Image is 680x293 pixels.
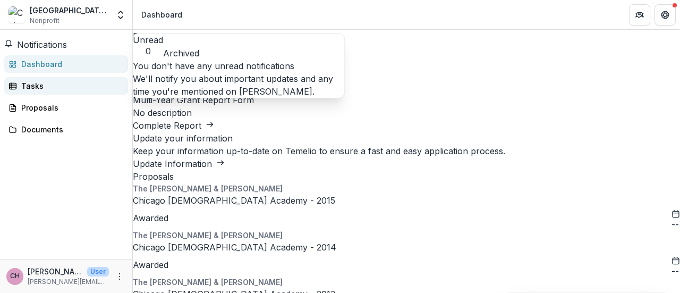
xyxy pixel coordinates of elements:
a: Chicago [DEMOGRAPHIC_DATA] Academy - 2014 [133,242,336,253]
div: Dashboard [21,58,120,70]
button: Get Help [654,4,676,26]
a: Dashboard [4,55,128,73]
h2: Update your information [133,132,680,145]
div: Casey Harris [10,273,20,280]
h2: Total Awarded [133,43,680,55]
p: The [PERSON_NAME] & [PERSON_NAME] [133,183,680,194]
h2: Proposals [133,170,680,183]
span: -- [671,220,680,230]
p: The [PERSON_NAME] & [PERSON_NAME] [133,230,680,241]
h3: Multi-Year Grant Report Form [133,94,680,106]
p: No description [133,106,680,119]
p: We'll notify you about important updates and any time you're mentioned on [PERSON_NAME]. [133,72,344,98]
button: Unread [133,34,163,56]
div: [GEOGRAPHIC_DATA][DEMOGRAPHIC_DATA] [30,5,109,16]
span: Awarded [133,213,168,223]
button: Open entity switcher [113,4,128,26]
p: [PERSON_NAME] [28,266,83,277]
button: Partners [629,4,650,26]
p: You don't have any unread notifications [133,60,344,72]
h2: Next Report [133,81,680,94]
a: Update Information [133,158,225,169]
a: Documents [4,121,128,138]
p: [PERSON_NAME][EMAIL_ADDRESS][DOMAIN_NAME] [28,277,109,287]
img: Chicago Jesuit Academy [8,6,25,23]
span: 0 [133,46,163,56]
span: Nonprofit [30,16,59,26]
div: Proposals [21,102,120,113]
a: Chicago [DEMOGRAPHIC_DATA] Academy - 2015 [133,195,335,206]
span: Awarded [133,260,168,270]
div: Dashboard [141,9,182,20]
a: Complete Report [133,120,214,131]
a: Proposals [4,99,128,116]
span: -- [671,266,680,277]
div: Documents [21,124,120,135]
h1: Dashboard [133,30,680,43]
h3: Keep your information up-to-date on Temelio to ensure a fast and easy application process. [133,145,680,157]
button: More [113,270,126,283]
p: User [87,267,109,277]
button: Archived [163,47,199,60]
span: Notifications [17,39,67,50]
button: Notifications [4,38,67,51]
a: Tasks [4,77,128,95]
p: The [PERSON_NAME] & [PERSON_NAME] [133,277,680,288]
h3: $100,000 [133,55,680,68]
nav: breadcrumb [137,7,186,22]
div: Tasks [21,80,120,91]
